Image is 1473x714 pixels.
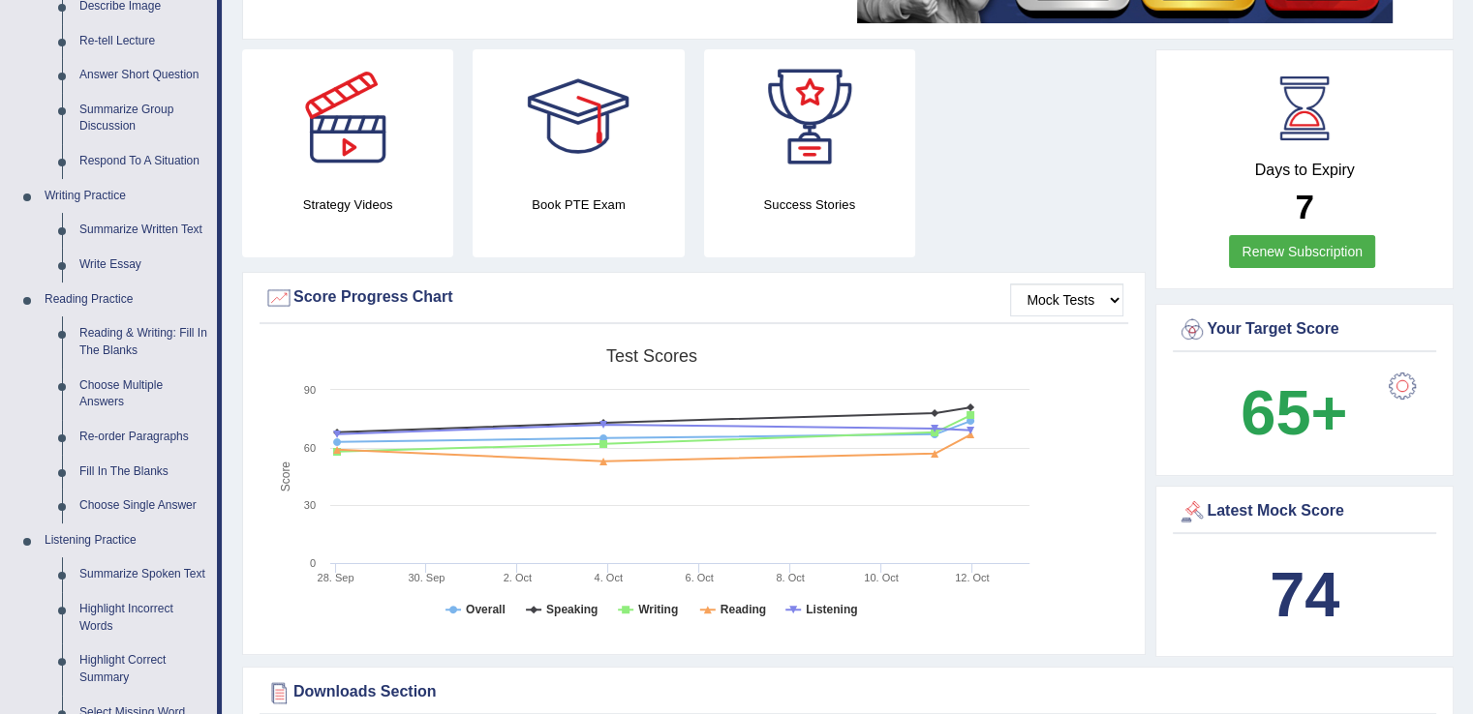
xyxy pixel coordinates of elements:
[279,461,292,492] tspan: Score
[546,603,598,616] tspan: Speaking
[242,194,453,215] h4: Strategy Videos
[1270,559,1339,630] b: 74
[71,369,217,420] a: Choose Multiple Answers
[1178,315,1431,344] div: Your Target Score
[1229,235,1375,268] a: Renew Subscription
[71,248,217,283] a: Write Essay
[1178,497,1431,526] div: Latest Mock Score
[776,572,804,583] tspan: 8. Oct
[318,572,354,583] tspan: 28. Sep
[685,572,713,583] tspan: 6. Oct
[71,643,217,695] a: Highlight Correct Summary
[504,572,532,583] tspan: 2. Oct
[466,603,506,616] tspan: Overall
[36,283,217,317] a: Reading Practice
[638,603,678,616] tspan: Writing
[36,523,217,558] a: Listening Practice
[721,603,766,616] tspan: Reading
[408,572,445,583] tspan: 30. Sep
[304,499,316,511] text: 30
[473,194,684,215] h4: Book PTE Exam
[595,572,623,583] tspan: 4. Oct
[955,572,989,583] tspan: 12. Oct
[71,144,217,179] a: Respond To A Situation
[71,489,217,523] a: Choose Single Answer
[71,420,217,455] a: Re-order Paragraphs
[1295,188,1313,225] b: 7
[71,557,217,592] a: Summarize Spoken Text
[806,603,857,616] tspan: Listening
[71,58,217,93] a: Answer Short Question
[1241,377,1347,448] b: 65+
[704,194,915,215] h4: Success Stories
[71,316,217,368] a: Reading & Writing: Fill In The Blanks
[310,557,316,569] text: 0
[71,24,217,59] a: Re-tell Lecture
[304,442,316,454] text: 60
[71,93,217,144] a: Summarize Group Discussion
[864,572,898,583] tspan: 10. Oct
[71,455,217,490] a: Fill In The Blanks
[264,678,1431,707] div: Downloads Section
[71,213,217,248] a: Summarize Written Text
[606,346,697,366] tspan: Test scores
[264,283,1123,312] div: Score Progress Chart
[304,384,316,396] text: 90
[36,179,217,214] a: Writing Practice
[1178,162,1431,179] h4: Days to Expiry
[71,592,217,643] a: Highlight Incorrect Words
